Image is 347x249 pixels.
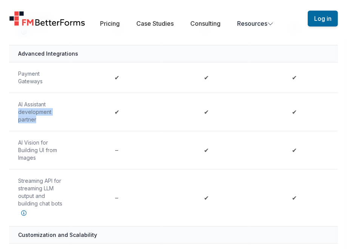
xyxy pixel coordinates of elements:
[162,169,250,226] td: ✔
[251,93,338,131] td: ✔
[9,45,338,62] th: Advanced Integrations
[72,62,162,93] td: ✔
[9,93,72,131] th: AI Assistant development partner
[9,62,72,93] th: Payment Gateways
[9,169,72,226] th: Streaming API for streaming LLM output and building chat bots
[72,93,162,131] td: ✔
[72,169,162,226] td: –
[162,131,250,169] td: ✔
[308,11,338,26] button: Log in
[137,20,174,27] a: Case Studies
[162,93,250,131] td: ✔
[162,62,250,93] td: ✔
[72,131,162,169] td: –
[9,11,85,26] a: Home
[251,169,338,226] td: ✔
[191,20,221,27] a: Consulting
[251,62,338,93] td: ✔
[238,19,274,28] button: Resources
[100,20,120,27] a: Pricing
[9,226,338,243] th: Customization and Scalability
[251,131,338,169] td: ✔
[9,131,72,169] th: AI Vision for Building UI from Images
